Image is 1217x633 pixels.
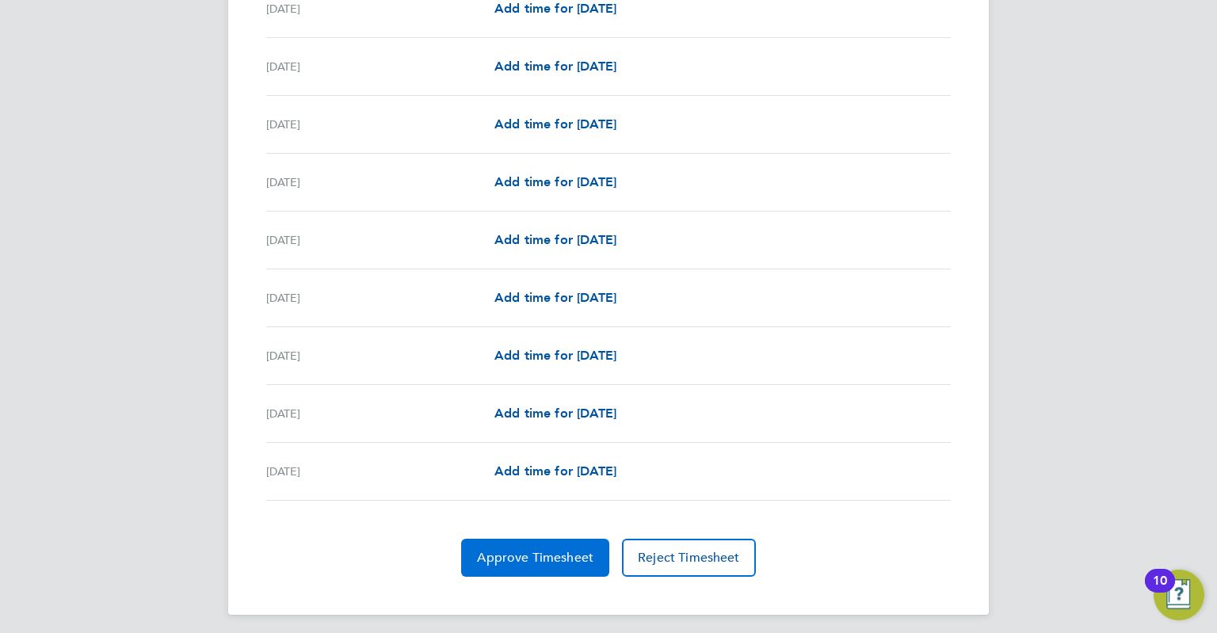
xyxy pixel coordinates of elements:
a: Add time for [DATE] [494,173,616,192]
div: 10 [1153,581,1167,601]
span: Reject Timesheet [638,550,740,566]
div: [DATE] [266,57,494,76]
span: Add time for [DATE] [494,463,616,479]
button: Reject Timesheet [622,539,756,577]
a: Add time for [DATE] [494,346,616,365]
span: Add time for [DATE] [494,116,616,132]
a: Add time for [DATE] [494,462,616,481]
span: Add time for [DATE] [494,59,616,74]
div: [DATE] [266,346,494,365]
a: Add time for [DATE] [494,404,616,423]
span: Approve Timesheet [477,550,593,566]
span: Add time for [DATE] [494,406,616,421]
a: Add time for [DATE] [494,288,616,307]
button: Approve Timesheet [461,539,609,577]
div: [DATE] [266,288,494,307]
div: [DATE] [266,462,494,481]
div: [DATE] [266,231,494,250]
span: Add time for [DATE] [494,232,616,247]
span: Add time for [DATE] [494,348,616,363]
span: Add time for [DATE] [494,1,616,16]
div: [DATE] [266,115,494,134]
span: Add time for [DATE] [494,290,616,305]
a: Add time for [DATE] [494,57,616,76]
div: [DATE] [266,404,494,423]
span: Add time for [DATE] [494,174,616,189]
div: [DATE] [266,173,494,192]
a: Add time for [DATE] [494,115,616,134]
a: Add time for [DATE] [494,231,616,250]
button: Open Resource Center, 10 new notifications [1154,570,1204,620]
